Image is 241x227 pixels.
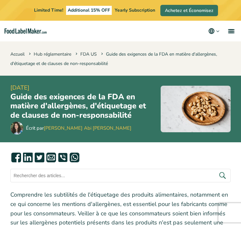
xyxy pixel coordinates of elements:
[26,124,132,132] div: Écrit par
[115,7,155,13] span: Yearly Subscription
[44,125,132,131] a: [PERSON_NAME] Abi [PERSON_NAME]
[34,51,71,57] a: Hub réglementaire
[10,51,25,57] a: Accueil
[10,51,217,67] span: Guide des exigences de la FDA en matière d'allergènes, d'étiquetage et de clauses de non-responsa...
[160,5,218,16] a: Achetez et Économisez
[66,6,112,15] span: Additional 15% OFF
[80,51,97,57] a: FDA US
[10,122,23,135] img: Maria Abi Hanna - Étiquetage alimentaire
[10,83,150,92] span: [DATE]
[34,7,63,13] span: Limited Time!
[220,21,241,41] a: menu
[10,169,231,182] input: Rechercher des articles...
[10,92,150,120] h1: Guide des exigences de la FDA en matière d'allergènes, d'étiquetage et de clauses de non-responsa...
